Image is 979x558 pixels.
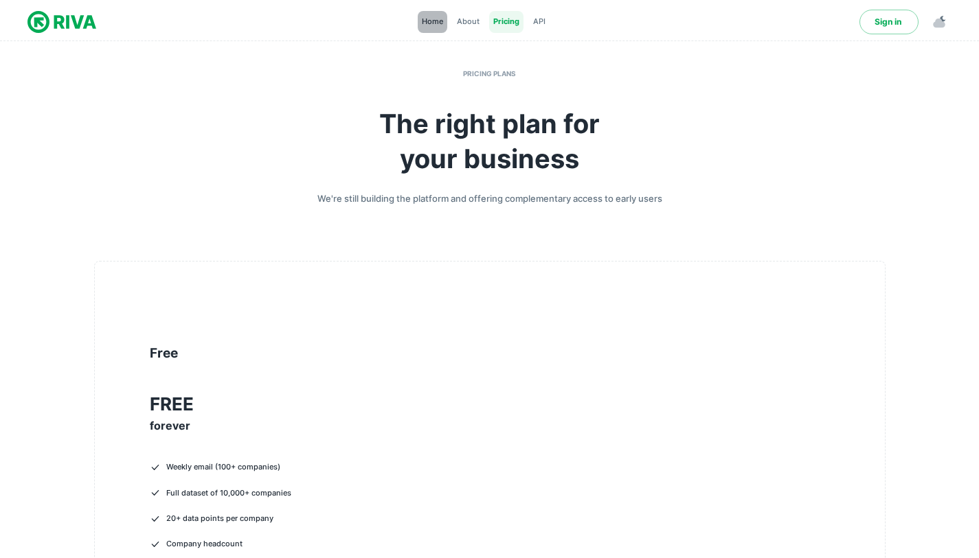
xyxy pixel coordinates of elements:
p: Full dataset of 10,000+ companies [166,487,291,499]
p: 20+ data points per company [166,513,273,524]
span: Home [422,16,443,27]
span: About [457,16,480,27]
div: forever [150,417,296,434]
a: Pricing [489,11,524,33]
span: FREE [150,393,194,415]
a: Sign in [859,10,919,34]
h2: The right plan for your business [94,106,886,176]
p: We're still building the platform and offering complementary access to early users [94,192,886,206]
span: Pricing [493,16,519,27]
div: Pricing Plans [94,69,886,79]
a: About [453,11,484,33]
p: Company headcount [166,538,243,550]
p: Weekly email (100+ companies) [166,461,280,473]
img: logo.svg [27,8,96,36]
a: Home [418,11,447,33]
a: API [529,11,550,33]
h4: Free [150,344,296,364]
span: API [533,16,545,27]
